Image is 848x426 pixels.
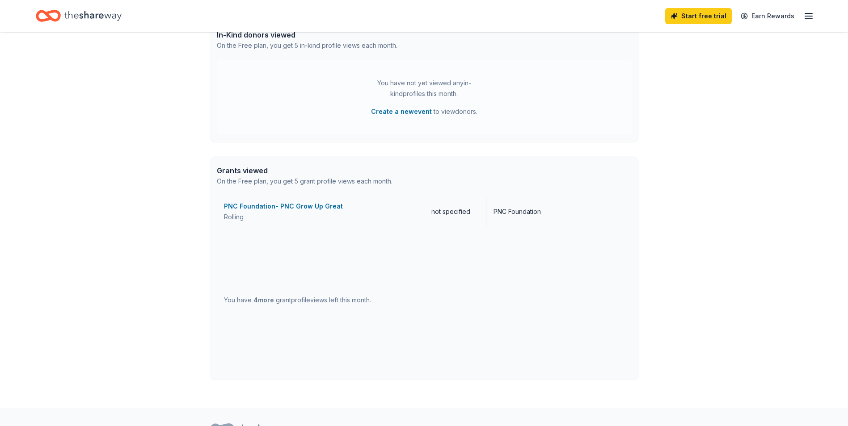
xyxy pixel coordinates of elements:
[368,78,480,99] div: You have not yet viewed any in-kind profiles this month.
[224,201,417,212] div: PNC Foundation- PNC Grow Up Great
[371,106,432,117] button: Create a newevent
[424,196,486,228] div: not specified
[735,8,800,24] a: Earn Rewards
[36,5,122,26] a: Home
[217,40,397,51] div: On the Free plan, you get 5 in-kind profile views each month.
[224,212,417,222] div: Rolling
[253,296,274,304] span: 4 more
[371,106,477,117] span: to view donors .
[217,176,392,187] div: On the Free plan, you get 5 grant profile views each month.
[224,295,371,305] div: You have grant profile views left this month.
[665,8,732,24] a: Start free trial
[217,29,397,40] div: In-Kind donors viewed
[494,206,541,217] div: PNC Foundation
[217,165,392,176] div: Grants viewed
